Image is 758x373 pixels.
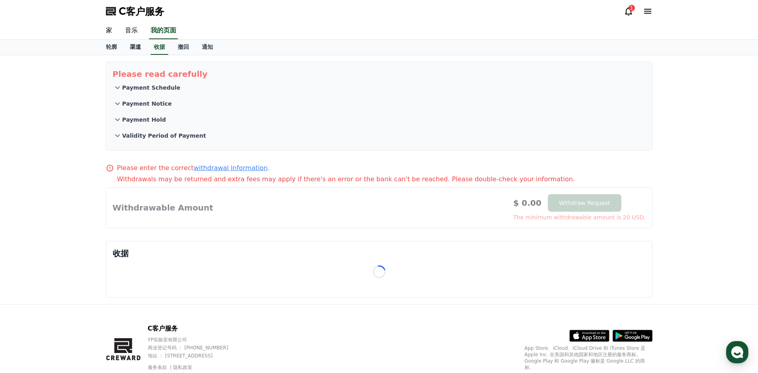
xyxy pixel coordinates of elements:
[119,5,164,18] span: C客户服务
[148,353,244,359] p: 地址 ： [STREET_ADDRESS]
[173,365,192,370] a: 隐私政策
[123,40,147,55] a: 渠道
[122,132,206,139] font: Validity Period of Payment
[113,112,646,128] button: Payment Hold
[66,266,90,273] span: Messages
[2,254,53,274] a: Home
[624,6,633,16] a: 1
[122,100,172,107] font: Payment Notice
[151,40,168,55] a: 收据
[113,128,646,144] button: Validity Period of Payment
[117,174,653,184] p: Withdrawals may be returned and extra fees may apply if there's an error or the bank can't be rea...
[113,248,646,259] p: 收据
[106,44,117,50] font: 轮廓
[113,69,208,79] font: Please read carefully
[99,22,119,39] a: 家
[629,5,635,11] div: 1
[194,164,268,172] a: withdrawal information
[148,365,173,370] a: 服务条款
[122,116,166,123] font: Payment Hold
[20,266,34,272] span: Home
[148,345,244,351] p: 商业登记号码 ： [PHONE_NUMBER]
[118,266,138,272] span: Settings
[154,44,165,50] font: 收据
[202,44,213,50] font: 通知
[113,80,646,96] button: Payment Schedule
[525,345,653,371] p: App Store、iCloud、iCloud Drive 和 iTunes Store 是 Apple Inc. 在美国和其他国家和地区注册的服务商标。Google Play 和 Google...
[119,22,144,39] a: 音乐
[103,254,153,274] a: Settings
[178,44,189,50] font: 撤回
[99,40,123,55] a: 轮廓
[117,164,270,172] font: Please enter the correct .
[148,324,244,333] p: C客户服务
[53,254,103,274] a: Messages
[149,22,178,39] a: 我的页面
[106,5,164,18] a: C客户服务
[148,337,244,343] p: YP实验室有限公司
[113,96,646,112] button: Payment Notice
[195,40,219,55] a: 通知
[171,40,195,55] a: 撤回
[130,44,141,50] font: 渠道
[122,84,181,91] font: Payment Schedule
